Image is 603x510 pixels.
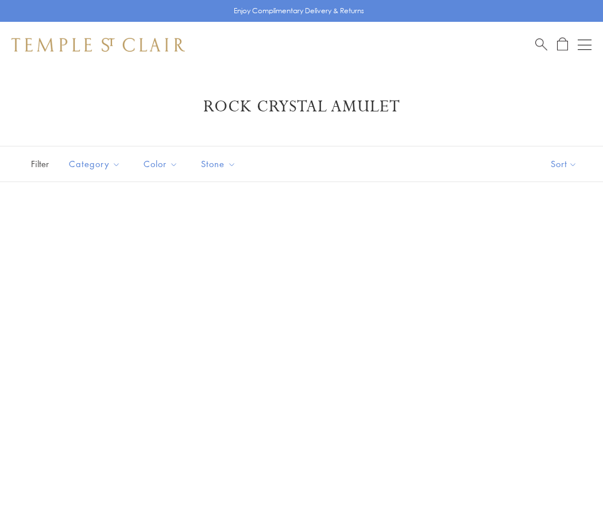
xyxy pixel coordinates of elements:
[138,157,187,171] span: Color
[578,38,592,52] button: Open navigation
[234,5,364,17] p: Enjoy Complimentary Delivery & Returns
[195,157,245,171] span: Stone
[63,157,129,171] span: Category
[557,37,568,52] a: Open Shopping Bag
[135,151,187,177] button: Color
[525,146,603,181] button: Show sort by
[60,151,129,177] button: Category
[535,37,547,52] a: Search
[29,96,574,117] h1: Rock Crystal Amulet
[11,38,185,52] img: Temple St. Clair
[192,151,245,177] button: Stone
